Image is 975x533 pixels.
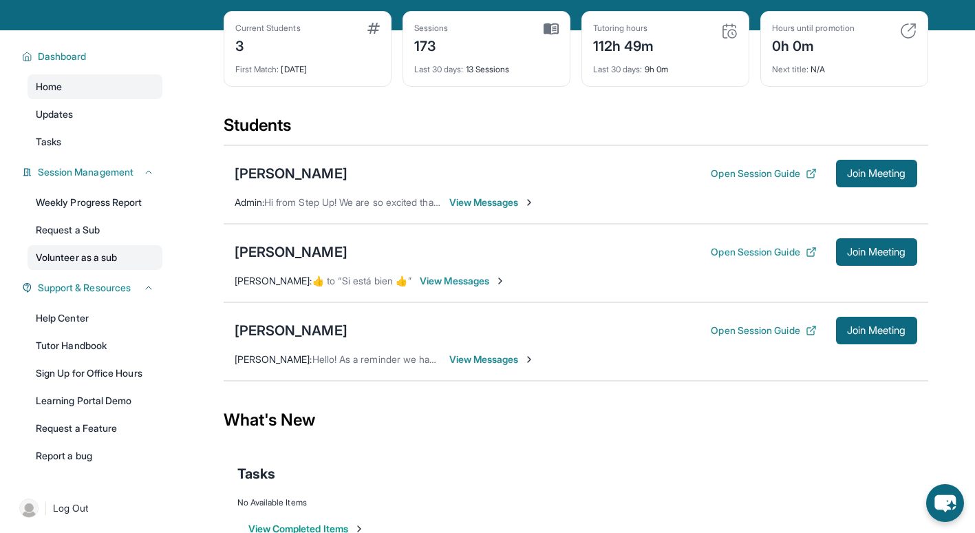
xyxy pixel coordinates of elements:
[235,56,380,75] div: [DATE]
[32,50,154,63] button: Dashboard
[900,23,917,39] img: card
[36,80,62,94] span: Home
[36,135,61,149] span: Tasks
[711,245,816,259] button: Open Session Guide
[772,64,809,74] span: Next title :
[19,499,39,518] img: user-img
[593,56,738,75] div: 9h 0m
[524,197,535,208] img: Chevron-Right
[711,324,816,337] button: Open Session Guide
[224,114,928,145] div: Students
[711,167,816,180] button: Open Session Guide
[593,64,643,74] span: Last 30 days :
[847,248,906,256] span: Join Meeting
[28,74,162,99] a: Home
[367,23,380,34] img: card
[836,160,917,187] button: Join Meeting
[235,353,312,365] span: [PERSON_NAME] :
[53,501,89,515] span: Log Out
[544,23,559,35] img: card
[235,34,301,56] div: 3
[524,354,535,365] img: Chevron-Right
[28,416,162,441] a: Request a Feature
[32,281,154,295] button: Support & Resources
[28,388,162,413] a: Learning Portal Demo
[28,218,162,242] a: Request a Sub
[44,500,47,516] span: |
[14,493,162,523] a: |Log Out
[235,196,264,208] span: Admin :
[772,23,855,34] div: Hours until promotion
[28,306,162,331] a: Help Center
[420,274,506,288] span: View Messages
[235,242,347,262] div: [PERSON_NAME]
[28,245,162,270] a: Volunteer as a sub
[28,361,162,386] a: Sign Up for Office Hours
[28,129,162,154] a: Tasks
[836,238,917,266] button: Join Meeting
[772,34,855,56] div: 0h 0m
[235,275,312,286] span: [PERSON_NAME] :
[847,169,906,178] span: Join Meeting
[235,23,301,34] div: Current Students
[38,281,131,295] span: Support & Resources
[235,164,347,183] div: [PERSON_NAME]
[414,64,464,74] span: Last 30 days :
[772,56,917,75] div: N/A
[32,165,154,179] button: Session Management
[28,102,162,127] a: Updates
[593,34,654,56] div: 112h 49m
[414,56,559,75] div: 13 Sessions
[38,50,87,63] span: Dashboard
[836,317,917,344] button: Join Meeting
[28,333,162,358] a: Tutor Handbook
[414,23,449,34] div: Sessions
[38,165,133,179] span: Session Management
[593,23,654,34] div: Tutoring hours
[495,275,506,286] img: Chevron-Right
[237,497,914,508] div: No Available Items
[926,484,964,522] button: chat-button
[721,23,738,39] img: card
[224,390,928,450] div: What's New
[414,34,449,56] div: 173
[449,196,535,209] span: View Messages
[235,321,347,340] div: [PERSON_NAME]
[235,64,279,74] span: First Match :
[28,443,162,468] a: Report a bug
[312,275,412,286] span: ​👍​ to “ Si está bien 👍 ”
[847,326,906,335] span: Join Meeting
[36,107,74,121] span: Updates
[449,353,535,366] span: View Messages
[28,190,162,215] a: Weekly Progress Report
[237,464,275,483] span: Tasks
